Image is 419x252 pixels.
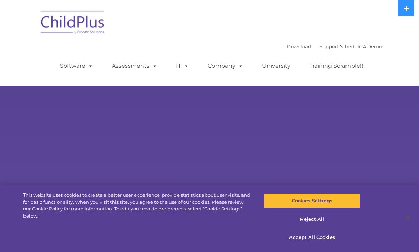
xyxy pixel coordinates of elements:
font: | [287,44,382,49]
img: ChildPlus by Procare Solutions [37,6,108,41]
a: Support [320,44,338,49]
button: Accept All Cookies [264,230,360,245]
a: Company [201,59,250,73]
a: Training Scramble!! [302,59,370,73]
a: University [255,59,298,73]
button: Reject All [264,212,360,227]
a: Software [53,59,100,73]
a: Download [287,44,311,49]
a: IT [169,59,196,73]
a: Assessments [105,59,164,73]
button: Close [400,210,415,225]
div: This website uses cookies to create a better user experience, provide statistics about user visit... [23,192,251,219]
button: Cookies Settings [264,193,360,208]
a: Schedule A Demo [340,44,382,49]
